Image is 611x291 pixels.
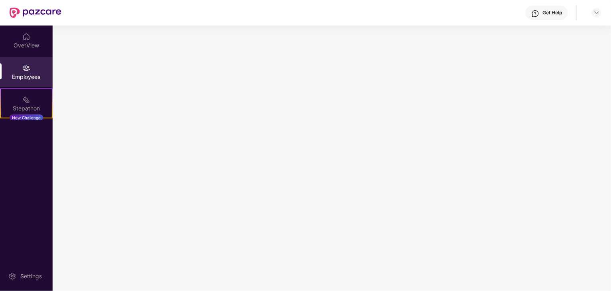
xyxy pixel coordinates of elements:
[22,96,30,104] img: svg+xml;base64,PHN2ZyB4bWxucz0iaHR0cDovL3d3dy53My5vcmcvMjAwMC9zdmciIHdpZHRoPSIyMSIgaGVpZ2h0PSIyMC...
[22,33,30,41] img: svg+xml;base64,PHN2ZyBpZD0iSG9tZSIgeG1sbnM9Imh0dHA6Ly93d3cudzMub3JnLzIwMDAvc3ZnIiB3aWR0aD0iMjAiIG...
[10,8,61,18] img: New Pazcare Logo
[8,272,16,280] img: svg+xml;base64,PHN2ZyBpZD0iU2V0dGluZy0yMHgyMCIgeG1sbnM9Imh0dHA6Ly93d3cudzMub3JnLzIwMDAvc3ZnIiB3aW...
[542,10,562,16] div: Get Help
[22,64,30,72] img: svg+xml;base64,PHN2ZyBpZD0iRW1wbG95ZWVzIiB4bWxucz0iaHR0cDovL3d3dy53My5vcmcvMjAwMC9zdmciIHdpZHRoPS...
[1,104,52,112] div: Stepathon
[18,272,44,280] div: Settings
[10,114,43,121] div: New Challenge
[593,10,600,16] img: svg+xml;base64,PHN2ZyBpZD0iRHJvcGRvd24tMzJ4MzIiIHhtbG5zPSJodHRwOi8vd3d3LnczLm9yZy8yMDAwL3N2ZyIgd2...
[531,10,539,18] img: svg+xml;base64,PHN2ZyBpZD0iSGVscC0zMngzMiIgeG1sbnM9Imh0dHA6Ly93d3cudzMub3JnLzIwMDAvc3ZnIiB3aWR0aD...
